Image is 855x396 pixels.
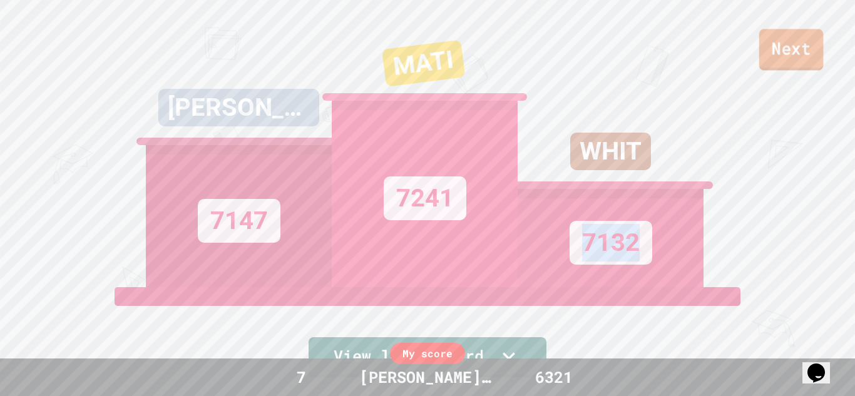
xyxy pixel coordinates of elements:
[802,346,842,383] iframe: chat widget
[508,365,600,389] div: 6321
[347,365,508,389] div: [PERSON_NAME]=3
[198,199,280,243] div: 7147
[158,89,319,126] div: [PERSON_NAME]
[255,365,347,389] div: 7
[384,176,466,220] div: 7241
[390,343,465,364] div: My score
[570,221,652,265] div: 7132
[759,29,824,70] a: Next
[570,133,651,170] div: WHIT
[309,337,546,377] a: View leaderboard
[382,39,466,86] div: MATI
